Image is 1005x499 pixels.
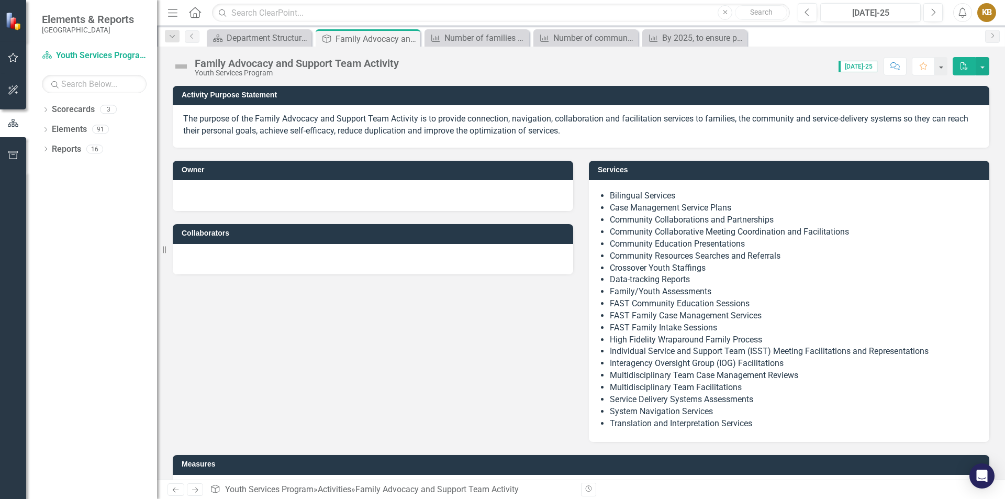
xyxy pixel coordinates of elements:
li: Crossover Youth Staffings [610,262,979,274]
a: Elements [52,124,87,136]
img: ClearPoint Strategy [5,12,24,30]
li: Case Management Service Plans [610,202,979,214]
div: 16 [86,145,103,153]
small: [GEOGRAPHIC_DATA] [42,26,134,34]
div: 91 [92,125,109,134]
li: FAST Family Case Management Services [610,310,979,322]
a: Department Structure & Strategic Results [209,31,309,45]
div: Family Advocacy and Support Team Activity [336,32,418,46]
a: Youth Services Program [42,50,147,62]
li: Community Education Presentations [610,238,979,250]
img: Not Defined [173,58,189,75]
div: Open Intercom Messenger [969,463,995,489]
h3: Measures [182,460,984,468]
li: Individual Service and Support Team (ISST) Meeting Facilitations and Representations [610,346,979,358]
a: Scorecards [52,104,95,116]
a: Number of families expected to be served. [427,31,527,45]
a: Youth Services Program [225,484,314,494]
div: Youth Services Program [195,69,399,77]
li: Community Collaborations and Partnerships [610,214,979,226]
span: [DATE]-25 [839,61,877,72]
input: Search Below... [42,75,147,93]
li: Multidisciplinary Team Case Management Reviews [610,370,979,382]
span: Elements & Reports [42,13,134,26]
h3: Owner [182,166,568,174]
button: [DATE]-25 [820,3,921,22]
div: Family Advocacy and Support Team Activity [355,484,519,494]
input: Search ClearPoint... [212,4,790,22]
li: Community Resources Searches and Referrals [610,250,979,262]
li: System Navigation Services [610,406,979,418]
button: Search [735,5,787,20]
li: Service Delivery Systems Assessments [610,394,979,406]
div: [DATE]-25 [824,7,917,19]
div: Number of community partnerships expected to be maintained. [553,31,635,45]
li: Translation and Interpretation Services [610,418,979,430]
button: KB [977,3,996,22]
li: FAST Family Intake Sessions [610,322,979,334]
li: FAST Community Education Sessions [610,298,979,310]
h3: Services [598,166,984,174]
div: » » [210,484,573,496]
li: Bilingual Services [610,190,979,202]
h3: Activity Purpose Statement [182,91,984,99]
div: Family Advocacy and Support Team Activity [195,58,399,69]
li: Data-tracking Reports [610,274,979,286]
a: Reports [52,143,81,156]
div: By 2025, to ensure positive health outcomes for youth, partners including the Interagency Oversig... [662,31,744,45]
div: Number of families expected to be served. [444,31,527,45]
h3: Collaborators [182,229,568,237]
a: By 2025, to ensure positive health outcomes for youth, partners including the Interagency Oversig... [645,31,744,45]
div: 3 [100,105,117,114]
li: Interagency Oversight Group (IOG) Facilitations [610,358,979,370]
li: Community Collaborative Meeting Coordination and Facilitations [610,226,979,238]
span: Search [750,8,773,16]
li: Multidisciplinary Team Facilitations [610,382,979,394]
a: Activities [318,484,351,494]
a: Number of community partnerships expected to be maintained. [536,31,635,45]
li: High Fidelity Wraparound Family Process [610,334,979,346]
li: Family/Youth Assessments [610,286,979,298]
p: The purpose of the Family Advocacy and Support Team Activity is to provide connection, navigation... [183,113,979,137]
div: Department Structure & Strategic Results [227,31,309,45]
